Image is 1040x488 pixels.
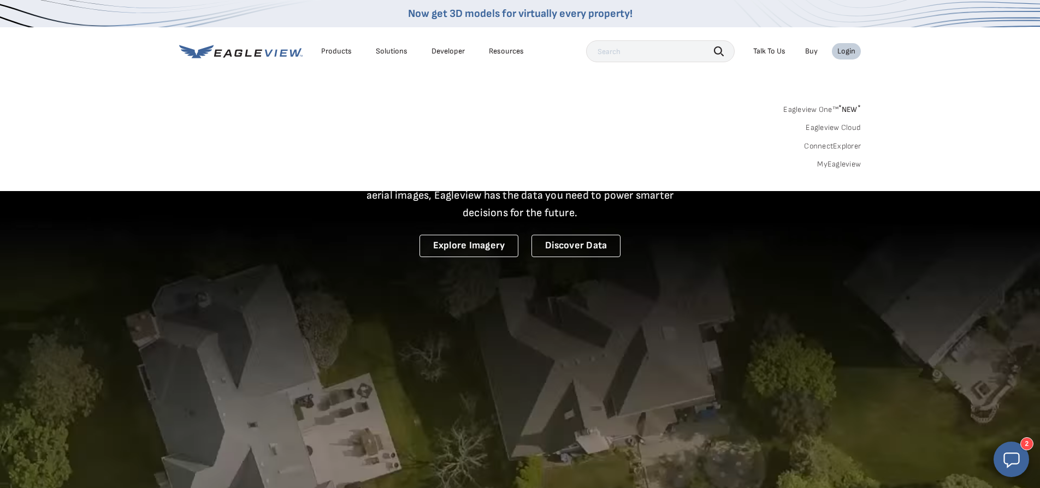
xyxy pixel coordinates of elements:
[804,141,861,151] a: ConnectExplorer
[994,442,1029,477] button: Open chat window
[419,235,519,257] a: Explore Imagery
[432,46,465,56] a: Developer
[1020,437,1033,450] div: 2
[817,159,861,169] a: MyEagleview
[489,46,524,56] div: Resources
[806,123,861,133] a: Eagleview Cloud
[586,40,735,62] input: Search
[321,46,352,56] div: Products
[531,235,621,257] a: Discover Data
[353,169,687,222] p: A new era starts here. Built on more than 3.5 billion high-resolution aerial images, Eagleview ha...
[783,102,861,114] a: Eagleview One™*NEW*
[837,46,855,56] div: Login
[805,46,818,56] a: Buy
[753,46,785,56] div: Talk To Us
[408,7,633,20] a: Now get 3D models for virtually every property!
[376,46,407,56] div: Solutions
[838,105,861,114] span: NEW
